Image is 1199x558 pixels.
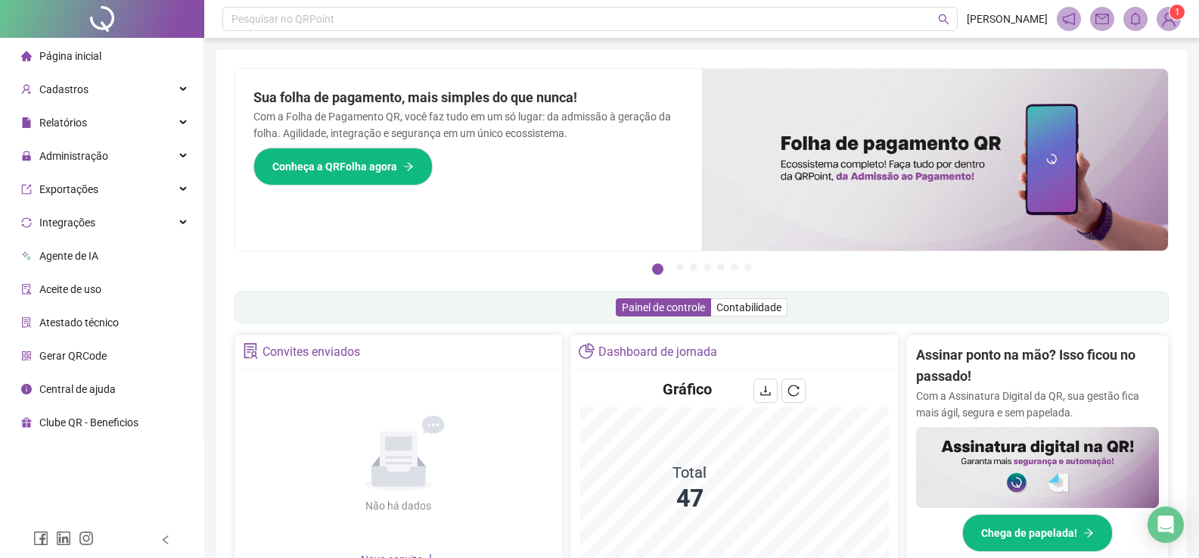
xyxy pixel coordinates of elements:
span: Administração [39,150,108,162]
div: Convites enviados [262,339,360,365]
span: lock [21,151,32,161]
span: solution [21,317,32,328]
span: mail [1095,12,1109,26]
span: pie-chart [579,343,595,359]
img: banner%2F02c71560-61a6-44d4-94b9-c8ab97240462.png [916,427,1159,508]
button: 3 [690,263,697,271]
span: solution [243,343,259,359]
div: Open Intercom Messenger [1148,507,1184,543]
button: Conheça a QRFolha agora [253,148,433,185]
button: 2 [676,263,684,271]
span: left [160,535,171,545]
span: Painel de controle [622,301,705,313]
span: reload [787,385,800,397]
span: qrcode [21,351,32,361]
span: instagram [79,531,94,546]
img: banner%2F8d14a306-6205-4263-8e5b-06e9a85ad873.png [702,69,1169,251]
span: linkedin [56,531,71,546]
span: export [21,184,32,195]
h4: Gráfico [663,379,712,400]
span: Aceite de uso [39,283,101,295]
span: Atestado técnico [39,316,119,329]
span: arrow-right [403,161,414,172]
span: arrow-right [1083,528,1094,538]
p: Com a Assinatura Digital da QR, sua gestão fica mais ágil, segura e sem papelada. [916,388,1159,421]
button: 1 [652,263,663,275]
span: Chega de papelada! [981,525,1077,541]
span: Central de ajuda [39,383,116,395]
span: user-add [21,84,32,95]
span: search [938,14,949,25]
h2: Sua folha de pagamento, mais simples do que nunca! [253,87,684,108]
h2: Assinar ponto na mão? Isso ficou no passado! [916,344,1159,388]
span: sync [21,217,32,228]
span: Gerar QRCode [39,350,107,362]
div: Dashboard de jornada [598,339,717,365]
span: audit [21,284,32,295]
button: 5 [717,263,725,271]
div: Não há dados [329,497,468,514]
img: 89436 [1157,8,1180,30]
button: 6 [731,263,738,271]
sup: Atualize o seu contato no menu Meus Dados [1169,5,1185,20]
span: 1 [1175,7,1180,17]
span: gift [21,417,32,428]
span: Relatórios [39,117,87,129]
span: bell [1129,12,1142,26]
span: facebook [33,531,48,546]
span: Cadastros [39,83,89,95]
span: file [21,117,32,128]
button: Chega de papelada! [962,514,1113,552]
span: Agente de IA [39,250,98,262]
span: home [21,51,32,61]
button: 4 [704,263,711,271]
button: 7 [744,263,752,271]
span: Página inicial [39,50,101,62]
span: notification [1062,12,1076,26]
span: Contabilidade [716,301,781,313]
span: download [759,385,772,397]
p: Com a Folha de Pagamento QR, você faz tudo em um só lugar: da admissão à geração da folha. Agilid... [253,108,684,142]
span: Exportações [39,183,98,195]
span: [PERSON_NAME] [967,11,1048,27]
span: Integrações [39,217,95,229]
span: info-circle [21,384,32,394]
span: Clube QR - Beneficios [39,416,138,429]
span: Conheça a QRFolha agora [272,158,397,175]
